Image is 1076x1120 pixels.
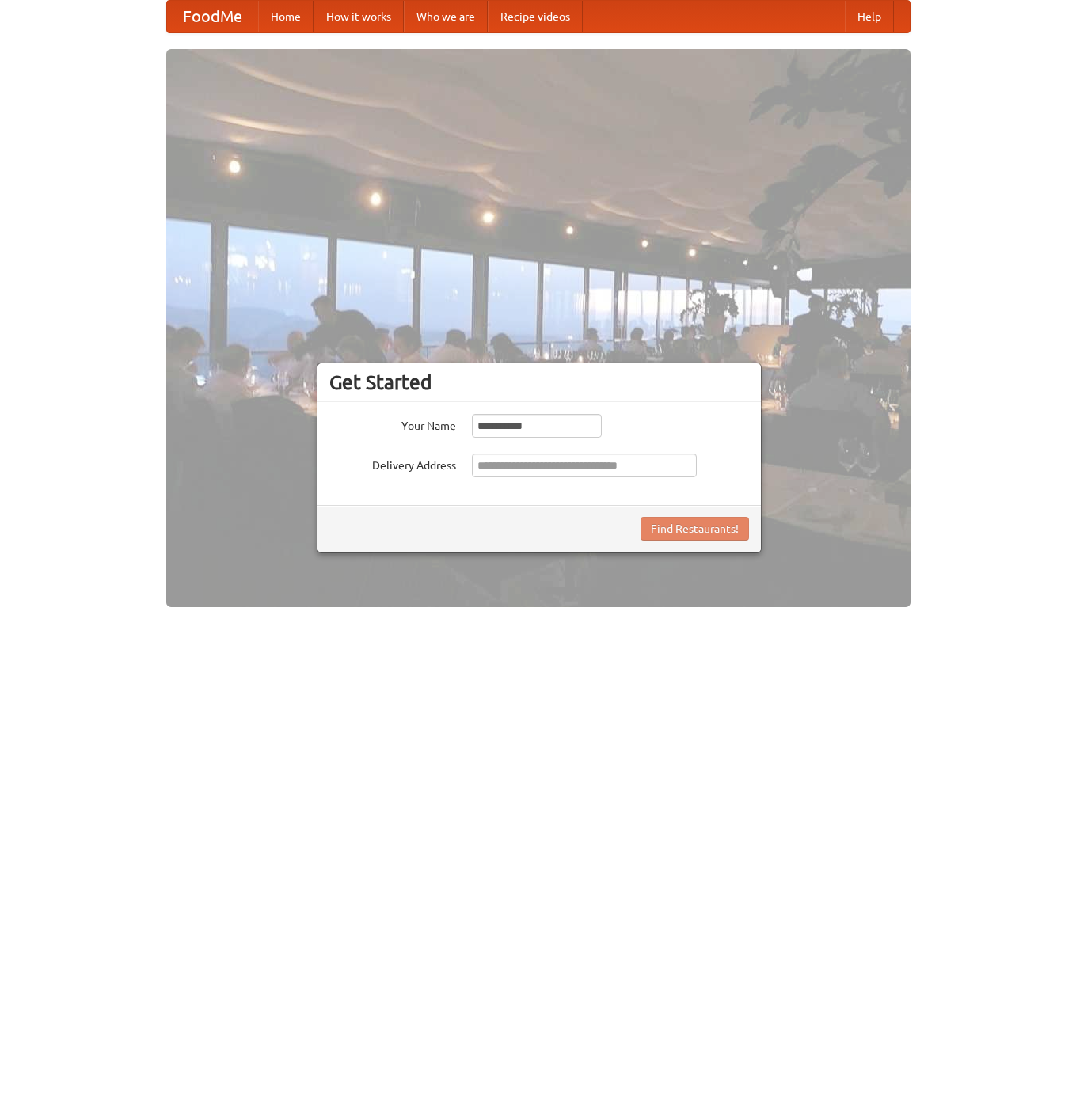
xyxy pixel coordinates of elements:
[488,1,583,32] a: Recipe videos
[329,454,456,473] label: Delivery Address
[329,370,749,394] h3: Get Started
[404,1,488,32] a: Who we are
[845,1,894,32] a: Help
[258,1,314,32] a: Home
[314,1,404,32] a: How it works
[641,517,749,541] button: Find Restaurants!
[329,414,456,434] label: Your Name
[167,1,258,32] a: FoodMe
